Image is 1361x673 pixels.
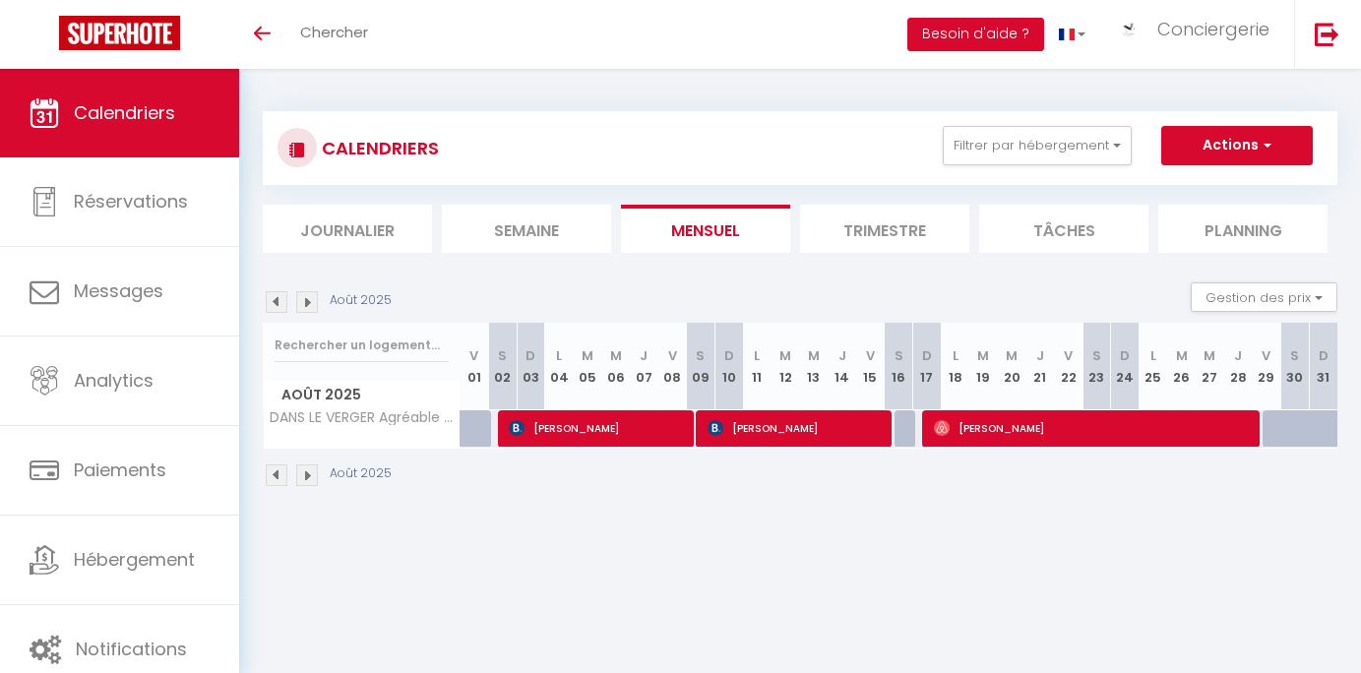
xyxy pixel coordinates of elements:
[934,409,1258,447] span: [PERSON_NAME]
[330,291,392,310] p: Août 2025
[1167,323,1196,410] th: 26
[969,323,998,410] th: 19
[895,346,903,365] abbr: S
[582,346,593,365] abbr: M
[1204,346,1215,365] abbr: M
[267,410,464,425] span: DANS LE VERGER Agréable maison idéalement située
[838,346,846,365] abbr: J
[59,16,180,50] img: Super Booking
[1115,20,1144,40] img: ...
[574,323,602,410] th: 05
[317,126,439,170] h3: CALENDRIERS
[1176,346,1188,365] abbr: M
[941,323,969,410] th: 18
[264,381,460,409] span: Août 2025
[1140,323,1168,410] th: 25
[640,346,648,365] abbr: J
[498,346,507,365] abbr: S
[1253,323,1281,410] th: 29
[913,323,942,410] th: 17
[74,368,154,393] span: Analytics
[1083,323,1111,410] th: 23
[300,22,368,42] span: Chercher
[885,323,913,410] th: 16
[1026,323,1055,410] th: 21
[1111,323,1140,410] th: 24
[517,323,545,410] th: 03
[461,323,489,410] th: 01
[714,323,743,410] th: 10
[800,205,969,253] li: Trimestre
[74,458,166,482] span: Paiements
[1092,346,1101,365] abbr: S
[953,346,959,365] abbr: L
[263,205,432,253] li: Journalier
[743,323,772,410] th: 11
[800,323,829,410] th: 13
[1006,346,1018,365] abbr: M
[779,346,791,365] abbr: M
[977,346,989,365] abbr: M
[1309,323,1337,410] th: 31
[1234,346,1242,365] abbr: J
[1161,126,1313,165] button: Actions
[658,323,687,410] th: 08
[76,637,187,661] span: Notifications
[16,8,75,67] button: Ouvrir le widget de chat LiveChat
[1315,22,1339,46] img: logout
[1262,346,1270,365] abbr: V
[1280,323,1309,410] th: 30
[621,205,790,253] li: Mensuel
[754,346,760,365] abbr: L
[488,323,517,410] th: 02
[74,547,195,572] span: Hébergement
[1158,205,1328,253] li: Planning
[1120,346,1130,365] abbr: D
[442,205,611,253] li: Semaine
[979,205,1148,253] li: Tâches
[556,346,562,365] abbr: L
[856,323,885,410] th: 15
[74,189,188,214] span: Réservations
[1277,584,1346,658] iframe: Chat
[330,464,392,483] p: Août 2025
[1054,323,1083,410] th: 22
[1196,323,1224,410] th: 27
[724,346,734,365] abbr: D
[1157,17,1269,41] span: Conciergerie
[601,323,630,410] th: 06
[866,346,875,365] abbr: V
[1319,346,1329,365] abbr: D
[828,323,856,410] th: 14
[1036,346,1044,365] abbr: J
[1290,346,1299,365] abbr: S
[1191,282,1337,312] button: Gestion des prix
[275,328,449,363] input: Rechercher un logement...
[610,346,622,365] abbr: M
[772,323,800,410] th: 12
[808,346,820,365] abbr: M
[922,346,932,365] abbr: D
[907,18,1044,51] button: Besoin d'aide ?
[526,346,535,365] abbr: D
[630,323,658,410] th: 07
[74,278,163,303] span: Messages
[687,323,715,410] th: 09
[696,346,705,365] abbr: S
[668,346,677,365] abbr: V
[1150,346,1156,365] abbr: L
[943,126,1132,165] button: Filtrer par hébergement
[545,323,574,410] th: 04
[74,100,175,125] span: Calendriers
[1064,346,1073,365] abbr: V
[469,346,478,365] abbr: V
[1224,323,1253,410] th: 28
[509,409,690,447] span: [PERSON_NAME]
[708,409,889,447] span: [PERSON_NAME]
[998,323,1026,410] th: 20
